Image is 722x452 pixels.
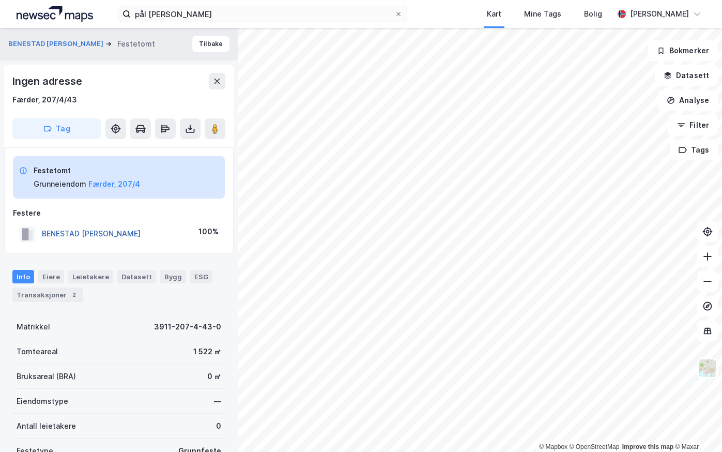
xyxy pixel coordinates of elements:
[117,38,155,50] div: Festetomt
[38,270,64,283] div: Eiere
[539,443,567,450] a: Mapbox
[17,420,76,432] div: Antall leietakere
[198,225,219,238] div: 100%
[214,395,221,408] div: —
[216,420,221,432] div: 0
[154,321,221,333] div: 3911-207-4-43-0
[524,8,561,20] div: Mine Tags
[34,178,86,190] div: Grunneiendom
[12,288,83,302] div: Transaksjoner
[88,178,140,190] button: Færder, 207/4
[207,370,221,383] div: 0 ㎡
[8,39,105,49] button: BENESTAD [PERSON_NAME]
[648,40,718,61] button: Bokmerker
[12,270,34,283] div: Info
[69,290,79,300] div: 2
[193,345,221,358] div: 1 522 ㎡
[12,73,84,89] div: Ingen adresse
[34,164,140,177] div: Festetomt
[131,6,394,22] input: Søk på adresse, matrikkel, gårdeiere, leietakere eller personer
[487,8,501,20] div: Kart
[670,402,722,452] iframe: Chat Widget
[17,370,76,383] div: Bruksareal (BRA)
[13,207,225,219] div: Festere
[68,270,113,283] div: Leietakere
[17,321,50,333] div: Matrikkel
[570,443,620,450] a: OpenStreetMap
[622,443,673,450] a: Improve this map
[630,8,689,20] div: [PERSON_NAME]
[17,345,58,358] div: Tomteareal
[12,94,77,106] div: Færder, 207/4/43
[117,270,156,283] div: Datasett
[670,140,718,160] button: Tags
[698,358,717,378] img: Z
[192,36,229,52] button: Tilbake
[658,90,718,111] button: Analyse
[584,8,602,20] div: Bolig
[12,118,101,139] button: Tag
[668,115,718,135] button: Filter
[190,270,212,283] div: ESG
[17,395,68,408] div: Eiendomstype
[17,6,93,22] img: logo.a4113a55bc3d86da70a041830d287a7e.svg
[655,65,718,86] button: Datasett
[160,270,186,283] div: Bygg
